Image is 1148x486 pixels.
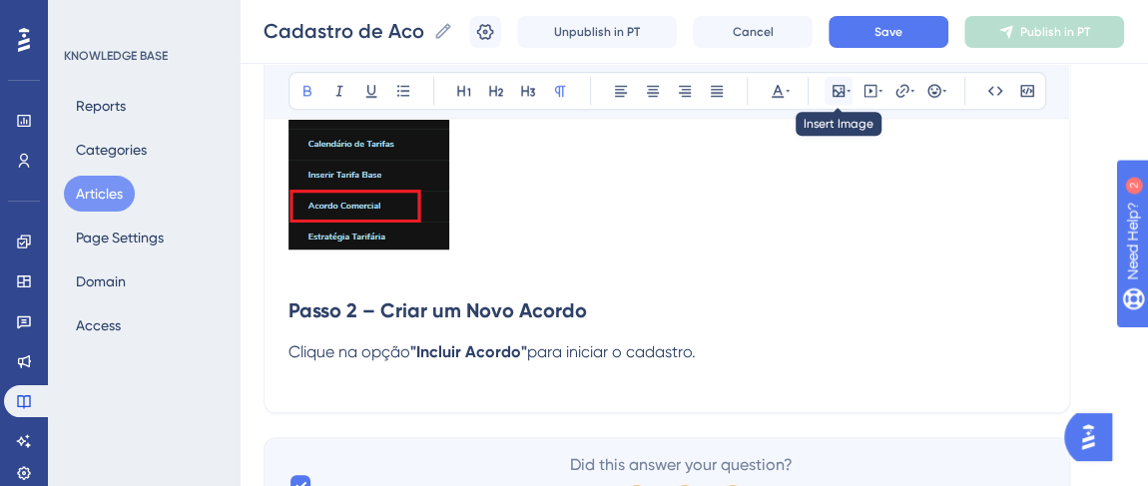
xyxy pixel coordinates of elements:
[64,88,138,124] button: Reports
[410,342,527,361] strong: "Incluir Acordo"
[554,24,640,40] span: Unpublish in PT
[1020,24,1090,40] span: Publish in PT
[139,10,145,26] div: 2
[570,453,793,477] span: Did this answer your question?
[64,307,133,343] button: Access
[64,132,159,168] button: Categories
[874,24,902,40] span: Save
[264,17,425,45] input: Article Name
[829,16,948,48] button: Save
[733,24,774,40] span: Cancel
[64,220,176,255] button: Page Settings
[964,16,1124,48] button: Publish in PT
[517,16,677,48] button: Unpublish in PT
[527,342,696,361] span: para iniciar o cadastro.
[288,342,410,361] span: Clique na opção
[64,48,168,64] div: KNOWLEDGE BASE
[47,5,125,29] span: Need Help?
[1064,407,1124,467] iframe: UserGuiding AI Assistant Launcher
[64,263,138,299] button: Domain
[288,298,587,322] strong: Passo 2 – Criar um Novo Acordo
[693,16,813,48] button: Cancel
[64,176,135,212] button: Articles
